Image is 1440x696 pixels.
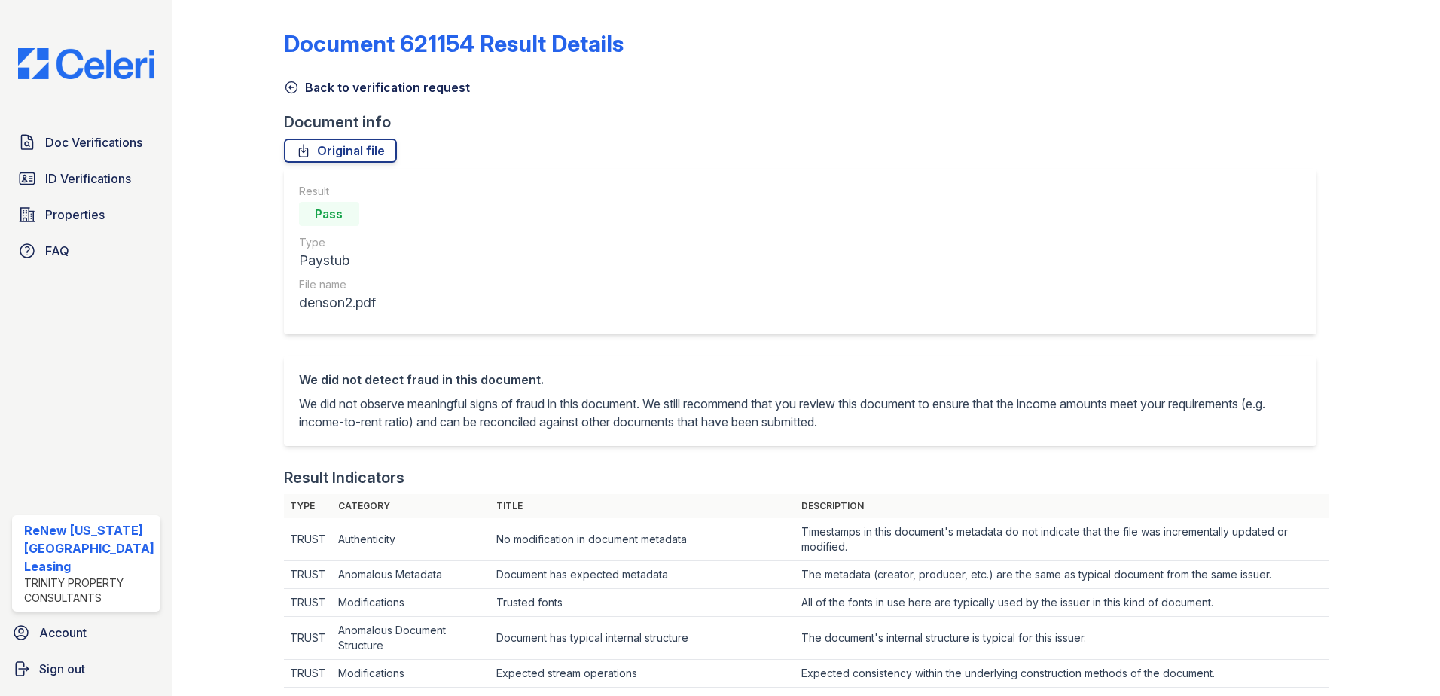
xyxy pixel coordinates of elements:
span: Properties [45,206,105,224]
td: The document's internal structure is typical for this issuer. [795,617,1329,660]
span: ID Verifications [45,169,131,188]
a: Back to verification request [284,78,470,96]
td: Authenticity [332,518,491,561]
td: All of the fonts in use here are typically used by the issuer in this kind of document. [795,589,1329,617]
th: Category [332,494,491,518]
td: Document has expected metadata [490,561,795,589]
td: Expected stream operations [490,660,795,688]
th: Type [284,494,332,518]
a: Document 621154 Result Details [284,30,624,57]
span: Account [39,624,87,642]
div: Paystub [299,250,376,271]
p: We did not observe meaningful signs of fraud in this document. We still recommend that you review... [299,395,1302,431]
div: Document info [284,111,1329,133]
span: FAQ [45,242,69,260]
a: Original file [284,139,397,163]
a: Properties [12,200,160,230]
td: Trusted fonts [490,589,795,617]
td: Timestamps in this document's metadata do not indicate that the file was incrementally updated or... [795,518,1329,561]
td: No modification in document metadata [490,518,795,561]
td: Document has typical internal structure [490,617,795,660]
a: FAQ [12,236,160,266]
td: TRUST [284,660,332,688]
img: CE_Logo_Blue-a8612792a0a2168367f1c8372b55b34899dd931a85d93a1a3d3e32e68fde9ad4.png [6,48,166,79]
div: Type [299,235,376,250]
div: Result [299,184,376,199]
span: Sign out [39,660,85,678]
td: TRUST [284,617,332,660]
div: denson2.pdf [299,292,376,313]
div: ReNew [US_STATE][GEOGRAPHIC_DATA] Leasing [24,521,154,575]
td: TRUST [284,518,332,561]
a: ID Verifications [12,163,160,194]
td: Anomalous Metadata [332,561,491,589]
th: Title [490,494,795,518]
div: Trinity Property Consultants [24,575,154,606]
div: We did not detect fraud in this document. [299,371,1302,389]
td: Expected consistency within the underlying construction methods of the document. [795,660,1329,688]
th: Description [795,494,1329,518]
td: TRUST [284,561,332,589]
a: Account [6,618,166,648]
div: Pass [299,202,359,226]
td: The metadata (creator, producer, etc.) are the same as typical document from the same issuer. [795,561,1329,589]
td: TRUST [284,589,332,617]
a: Doc Verifications [12,127,160,157]
a: Sign out [6,654,166,684]
div: Result Indicators [284,467,404,488]
td: Modifications [332,660,491,688]
span: Doc Verifications [45,133,142,151]
td: Anomalous Document Structure [332,617,491,660]
div: File name [299,277,376,292]
td: Modifications [332,589,491,617]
